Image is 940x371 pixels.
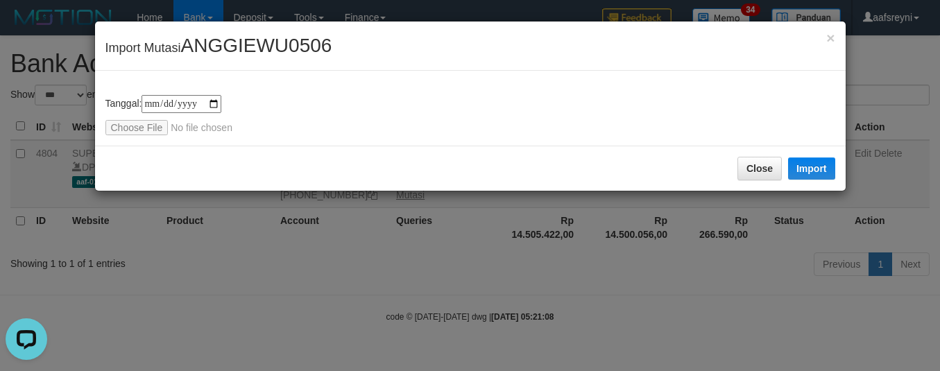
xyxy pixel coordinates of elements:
button: Import [788,157,835,180]
span: Import Mutasi [105,41,332,55]
button: Close [826,31,835,45]
span: × [826,30,835,46]
button: Close [737,157,782,180]
span: ANGGIEWU0506 [181,35,332,56]
div: Tanggal: [105,95,835,135]
button: Open LiveChat chat widget [6,6,47,47]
